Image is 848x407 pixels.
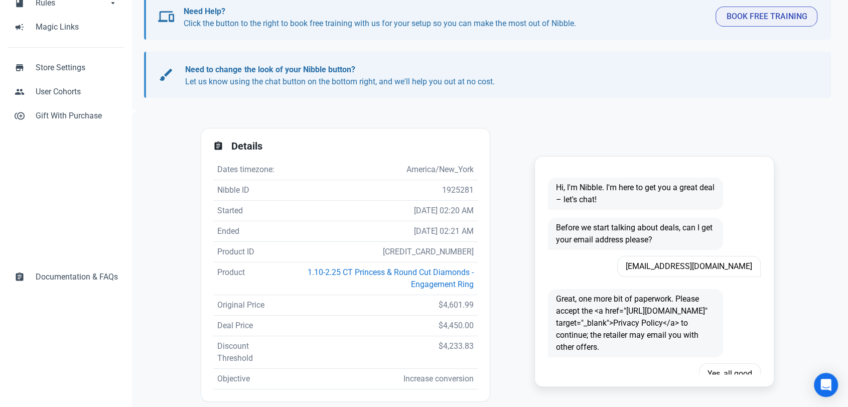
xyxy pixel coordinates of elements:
a: 1.10-2.25 CT Princess & Round Cut Diamonds - Engagement Ring [308,267,474,289]
span: Hi, I'm Nibble. I'm here to get you a great deal – let's chat! [548,178,723,210]
span: brush [158,67,174,83]
span: assignment [15,271,25,281]
a: storeStore Settings [8,56,124,80]
span: control_point_duplicate [15,110,25,120]
a: campaignMagic Links [8,15,124,39]
a: assignmentDocumentation & FAQs [8,265,124,289]
span: Documentation & FAQs [36,271,118,283]
span: $4,233.83 [439,341,474,351]
td: Original Price [213,295,280,316]
span: campaign [15,21,25,31]
td: Product ID [213,242,280,262]
td: Increase conversion [280,369,478,389]
td: Product [213,262,280,295]
span: Yes, all good [699,363,761,384]
p: Click the button to the right to book free training with us for your setup so you can make the mo... [184,6,708,30]
span: $4,450.00 [439,321,474,330]
span: Magic Links [36,21,118,33]
div: Open Intercom Messenger [814,373,838,397]
span: devices [158,9,174,25]
td: Started [213,201,280,221]
span: Gift With Purchase [36,110,118,122]
span: Great, one more bit of paperwork. Please accept the <a href="[URL][DOMAIN_NAME]" target="_blank">... [548,289,723,357]
td: [DATE] 02:21 AM [280,221,478,242]
td: Deal Price [213,316,280,336]
a: peopleUser Cohorts [8,80,124,104]
span: Store Settings [36,62,118,74]
b: Need to change the look of your Nibble button? [185,65,355,74]
td: $4,601.99 [280,295,478,316]
td: Nibble ID [213,180,280,201]
span: assignment [213,141,223,151]
p: Let us know using the chat button on the bottom right, and we'll help you out at no cost. [185,64,807,88]
span: Before we start talking about deals, can I get your email address please? [548,218,723,250]
button: Book Free Training [716,7,817,27]
td: Dates timezone: [213,160,280,180]
span: User Cohorts [36,86,118,98]
a: control_point_duplicateGift With Purchase [8,104,124,128]
td: [CREDIT_CARD_NUMBER] [280,242,478,262]
span: people [15,86,25,96]
span: [EMAIL_ADDRESS][DOMAIN_NAME] [617,256,761,277]
h2: Details [231,141,478,152]
b: Need Help? [184,7,225,16]
span: Book Free Training [726,11,807,23]
td: Ended [213,221,280,242]
td: 1925281 [280,180,478,201]
td: Discount Threshold [213,336,280,369]
td: [DATE] 02:20 AM [280,201,478,221]
span: store [15,62,25,72]
td: America/New_York [280,160,478,180]
td: Objective [213,369,280,389]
